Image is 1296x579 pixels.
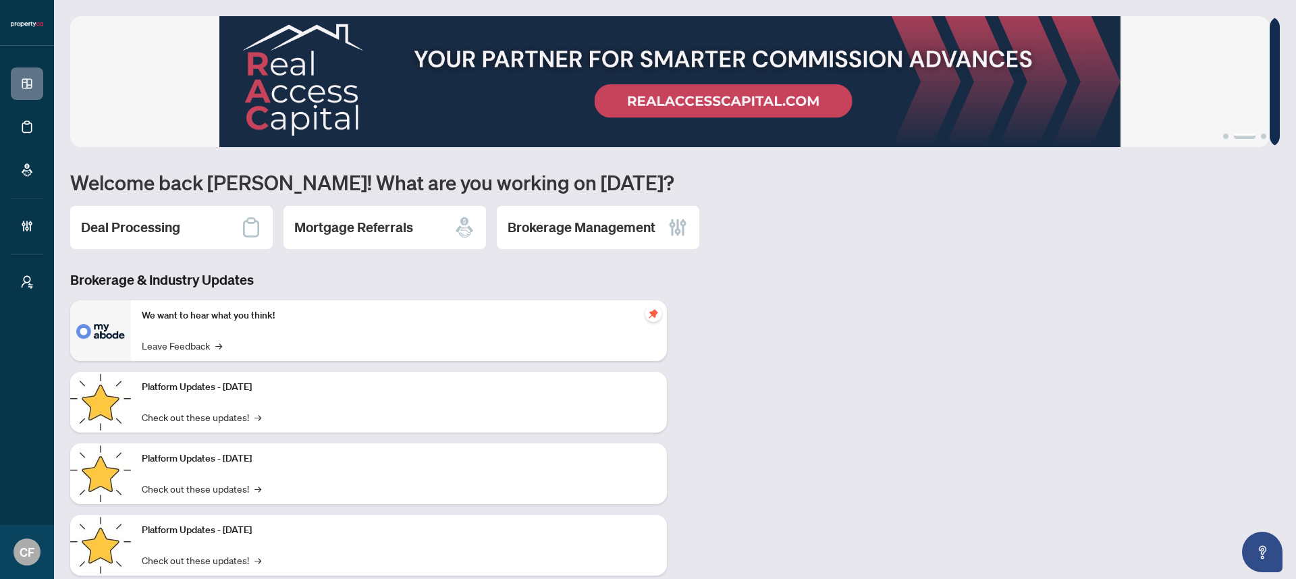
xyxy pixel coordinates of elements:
[1223,134,1228,139] button: 1
[1242,532,1282,572] button: Open asap
[70,372,131,433] img: Platform Updates - July 21, 2025
[254,481,261,496] span: →
[508,218,655,237] h2: Brokerage Management
[142,553,261,568] a: Check out these updates!→
[215,338,222,353] span: →
[1234,134,1255,139] button: 2
[294,218,413,237] h2: Mortgage Referrals
[254,553,261,568] span: →
[20,543,34,561] span: CF
[1261,134,1266,139] button: 3
[142,380,656,395] p: Platform Updates - [DATE]
[70,300,131,361] img: We want to hear what you think!
[645,306,661,322] span: pushpin
[142,410,261,424] a: Check out these updates!→
[254,410,261,424] span: →
[70,515,131,576] img: Platform Updates - June 23, 2025
[70,443,131,504] img: Platform Updates - July 8, 2025
[70,169,1280,195] h1: Welcome back [PERSON_NAME]! What are you working on [DATE]?
[142,451,656,466] p: Platform Updates - [DATE]
[11,20,43,28] img: logo
[142,523,656,538] p: Platform Updates - [DATE]
[70,271,667,289] h3: Brokerage & Industry Updates
[70,16,1270,147] img: Slide 1
[81,218,180,237] h2: Deal Processing
[20,275,34,289] span: user-switch
[142,338,222,353] a: Leave Feedback→
[142,481,261,496] a: Check out these updates!→
[142,308,656,323] p: We want to hear what you think!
